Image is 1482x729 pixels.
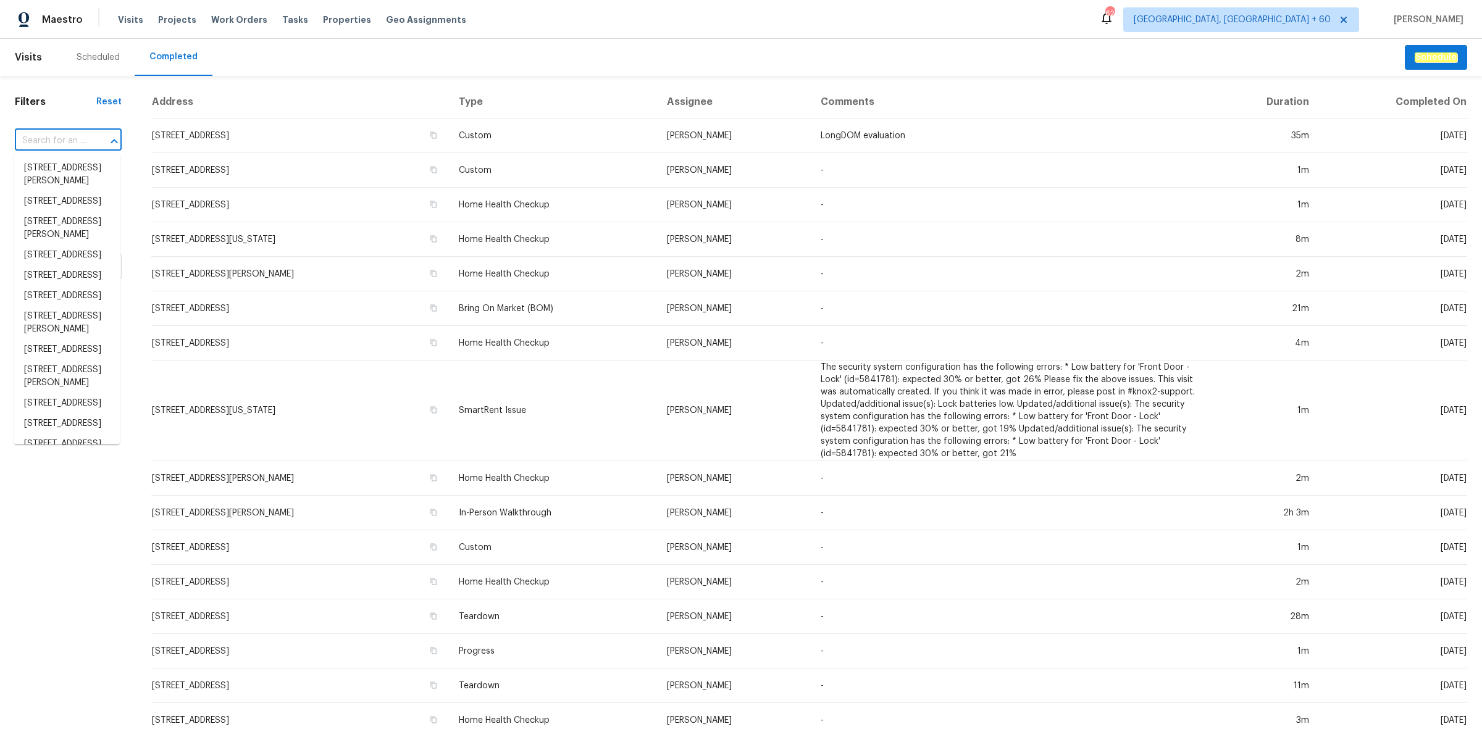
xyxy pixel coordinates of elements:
td: Home Health Checkup [449,326,657,360]
div: Scheduled [77,51,120,64]
td: [DATE] [1319,360,1467,461]
td: [STREET_ADDRESS][US_STATE] [151,222,449,257]
td: [STREET_ADDRESS] [151,530,449,565]
button: Copy Address [428,164,439,175]
td: The security system configuration has the following errors: * Low battery for 'Front Door - Lock'... [811,360,1205,461]
li: [STREET_ADDRESS][PERSON_NAME] [14,306,120,340]
td: Home Health Checkup [449,257,657,291]
td: In-Person Walkthrough [449,496,657,530]
td: [DATE] [1319,222,1467,257]
td: [STREET_ADDRESS] [151,599,449,634]
td: - [811,222,1205,257]
td: [STREET_ADDRESS] [151,188,449,222]
span: Maestro [42,14,83,26]
button: Copy Address [428,680,439,691]
li: [STREET_ADDRESS][PERSON_NAME] [14,212,120,245]
td: [STREET_ADDRESS][PERSON_NAME] [151,257,449,291]
span: Visits [15,44,42,71]
td: [PERSON_NAME] [657,222,811,257]
td: SmartRent Issue [449,360,657,461]
td: [PERSON_NAME] [657,669,811,703]
td: 2m [1205,461,1319,496]
span: Projects [158,14,196,26]
th: Address [151,86,449,119]
td: 21m [1205,291,1319,326]
button: Copy Address [428,576,439,587]
td: [PERSON_NAME] [657,119,811,153]
td: [STREET_ADDRESS][PERSON_NAME] [151,461,449,496]
td: Custom [449,530,657,565]
button: Copy Address [428,714,439,725]
td: Progress [449,634,657,669]
td: [DATE] [1319,291,1467,326]
li: [STREET_ADDRESS][PERSON_NAME] [14,158,120,191]
td: [STREET_ADDRESS][US_STATE] [151,360,449,461]
td: [DATE] [1319,634,1467,669]
th: Assignee [657,86,811,119]
button: Copy Address [428,507,439,518]
span: [GEOGRAPHIC_DATA], [GEOGRAPHIC_DATA] + 60 [1134,14,1331,26]
td: - [811,257,1205,291]
li: [STREET_ADDRESS] [14,191,120,212]
td: 11m [1205,669,1319,703]
td: 8m [1205,222,1319,257]
button: Copy Address [428,302,439,314]
span: Work Orders [211,14,267,26]
td: [DATE] [1319,530,1467,565]
td: - [811,565,1205,599]
td: [STREET_ADDRESS][PERSON_NAME] [151,496,449,530]
li: [STREET_ADDRESS] [14,414,120,434]
td: [DATE] [1319,326,1467,360]
td: 2h 3m [1205,496,1319,530]
td: [PERSON_NAME] [657,634,811,669]
td: [PERSON_NAME] [657,326,811,360]
div: Completed [149,51,198,63]
span: Geo Assignments [386,14,466,26]
td: [DATE] [1319,257,1467,291]
td: [STREET_ADDRESS] [151,669,449,703]
td: [STREET_ADDRESS] [151,565,449,599]
td: Home Health Checkup [449,222,657,257]
td: [PERSON_NAME] [657,188,811,222]
td: Custom [449,153,657,188]
button: Copy Address [428,130,439,141]
td: [STREET_ADDRESS] [151,326,449,360]
button: Copy Address [428,233,439,244]
td: [PERSON_NAME] [657,461,811,496]
td: 2m [1205,565,1319,599]
td: 28m [1205,599,1319,634]
td: 4m [1205,326,1319,360]
th: Comments [811,86,1205,119]
li: [STREET_ADDRESS] [14,265,120,286]
div: 620 [1105,7,1114,20]
td: Home Health Checkup [449,565,657,599]
li: [STREET_ADDRESS] [14,245,120,265]
button: Copy Address [428,541,439,552]
td: - [811,461,1205,496]
th: Type [449,86,657,119]
td: [PERSON_NAME] [657,599,811,634]
td: - [811,153,1205,188]
td: - [811,326,1205,360]
td: - [811,669,1205,703]
td: - [811,599,1205,634]
td: 1m [1205,188,1319,222]
td: [PERSON_NAME] [657,291,811,326]
td: - [811,291,1205,326]
div: Reset [96,96,122,108]
em: Schedule [1415,52,1457,62]
td: [DATE] [1319,669,1467,703]
td: 1m [1205,530,1319,565]
span: Properties [323,14,371,26]
td: 1m [1205,360,1319,461]
td: LongDOM evaluation [811,119,1205,153]
td: 35m [1205,119,1319,153]
td: [STREET_ADDRESS] [151,153,449,188]
td: Bring On Market (BOM) [449,291,657,326]
td: [DATE] [1319,188,1467,222]
td: Custom [449,119,657,153]
button: Copy Address [428,645,439,656]
button: Copy Address [428,337,439,348]
h1: Filters [15,96,96,108]
li: [STREET_ADDRESS] [14,434,120,454]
